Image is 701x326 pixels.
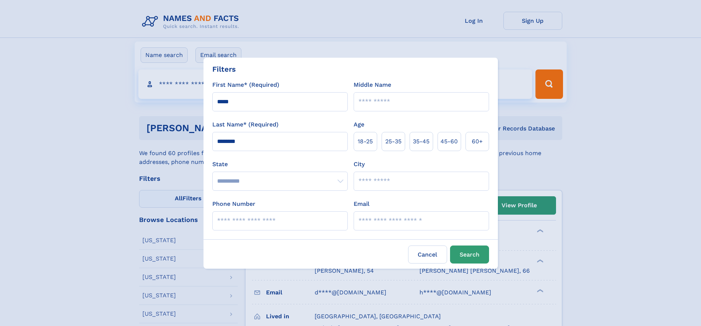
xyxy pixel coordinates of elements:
[358,137,373,146] span: 18‑25
[212,80,279,89] label: First Name* (Required)
[212,120,279,129] label: Last Name* (Required)
[354,160,365,169] label: City
[450,246,489,264] button: Search
[354,120,364,129] label: Age
[212,200,255,208] label: Phone Number
[472,137,483,146] span: 60+
[440,137,458,146] span: 45‑60
[413,137,429,146] span: 35‑45
[354,200,369,208] label: Email
[408,246,447,264] label: Cancel
[385,137,401,146] span: 25‑35
[354,80,391,89] label: Middle Name
[212,64,236,75] div: Filters
[212,160,348,169] label: State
